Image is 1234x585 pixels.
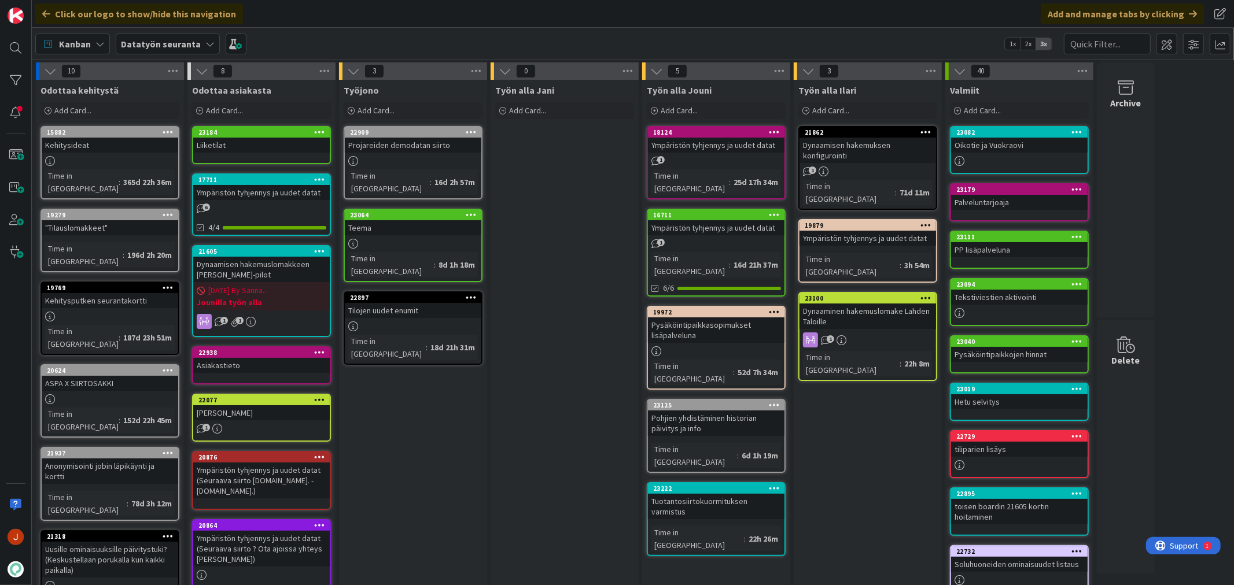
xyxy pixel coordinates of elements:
[193,246,330,257] div: 21605
[193,395,330,405] div: 22077
[648,138,784,153] div: Ympäristön tyhjennys ja uudet datat
[42,531,178,542] div: 21318
[1041,3,1204,24] div: Add and manage tabs by clicking
[45,325,119,350] div: Time in [GEOGRAPHIC_DATA]
[45,491,127,516] div: Time in [GEOGRAPHIC_DATA]
[648,127,784,153] div: 18124Ympäristön tyhjennys ja uudet datat
[193,175,330,200] div: 17711Ympäristön tyhjennys ja uudet datat
[812,105,849,116] span: Add Card...
[648,127,784,138] div: 18124
[729,258,731,271] span: :
[805,221,936,229] div: 19879
[198,128,330,136] div: 23184
[127,497,128,510] span: :
[193,395,330,420] div: 22077[PERSON_NAME]
[426,341,428,354] span: :
[901,259,933,272] div: 3h 54m
[951,279,1088,290] div: 23094
[956,233,1088,241] div: 23111
[951,127,1088,138] div: 23082
[951,488,1088,499] div: 22895
[647,126,786,199] a: 18124Ympäristön tyhjennys ja uudet datatTime in [GEOGRAPHIC_DATA]:25d 17h 34m
[60,5,63,14] div: 1
[648,483,784,519] div: 23222Tuotantosiirtokuormituksen varmistus
[40,282,179,355] a: 19769Kehitysputken seurantakorttiTime in [GEOGRAPHIC_DATA]:187d 23h 51m
[647,209,786,297] a: 16711Ympäristön tyhjennys ja uudet datatTime in [GEOGRAPHIC_DATA]:16d 21h 37m6/6
[42,448,178,458] div: 21937
[42,210,178,220] div: 19279
[59,37,91,51] span: Kanban
[430,176,432,188] span: :
[805,294,936,302] div: 23100
[951,279,1088,305] div: 23094Tekstiviestien aktivointi
[348,252,434,277] div: Time in [GEOGRAPHIC_DATA]
[8,561,24,577] img: avatar
[648,220,784,235] div: Ympäristön tyhjennys ja uudet datat
[45,242,123,268] div: Time in [GEOGRAPHIC_DATA]
[731,176,781,188] div: 25d 17h 34m
[128,497,175,510] div: 78d 3h 12m
[193,127,330,153] div: 23184Liiketilat
[951,242,1088,257] div: PP lisäpalveluna
[951,336,1088,347] div: 23040
[648,400,784,436] div: 23125Pohjien yhdistäminen historian päivitys ja info
[648,317,784,343] div: Pysäköintipaikkasopimukset lisäpalveluna
[798,84,856,96] span: Työn alla Ilari
[827,335,834,343] span: 1
[198,176,330,184] div: 17711
[951,184,1088,210] div: 23179Palveluntarjoaja
[803,253,900,278] div: Time in [GEOGRAPHIC_DATA]
[350,294,481,302] div: 22897
[208,284,268,297] span: [DATE] By Sanna...
[208,221,219,234] span: 4/4
[647,306,786,390] a: 19972Pysäköintipaikkasopimukset lisäpalvelunaTime in [GEOGRAPHIC_DATA]:52d 7h 34m
[193,452,330,498] div: 20876Ympäristön tyhjennys ja uudet datat (Seuraava siirto [DOMAIN_NAME]. - [DOMAIN_NAME].)
[803,351,900,376] div: Time in [GEOGRAPHIC_DATA]
[951,232,1088,242] div: 23111
[737,449,739,462] span: :
[951,347,1088,362] div: Pysäköintipaikkojen hinnat
[193,257,330,282] div: Dynaamisen hakemuslomakkeen [PERSON_NAME]-pilot
[42,127,178,138] div: 15882
[805,128,936,136] div: 21862
[964,105,1001,116] span: Add Card...
[45,169,119,195] div: Time in [GEOGRAPHIC_DATA]
[951,431,1088,442] div: 22729
[193,452,330,462] div: 20876
[192,84,271,96] span: Odottaa asiakasta
[42,293,178,308] div: Kehitysputken seurantakortti
[42,127,178,153] div: 15882Kehitysideat
[42,542,178,577] div: Uusille ominaisuuksille päivitystuki? (Keskustellaan porukalla kun kaikki paikalla)
[193,185,330,200] div: Ympäristön tyhjennys ja uudet datat
[729,176,731,188] span: :
[193,531,330,567] div: Ympäristön tyhjennys ja uudet datat (Seuraava siirto ? Ota ajoissa yhteys [PERSON_NAME])
[348,335,426,360] div: Time in [GEOGRAPHIC_DATA]
[42,220,178,235] div: "Tilauslomakkeet"
[1112,353,1140,367] div: Delete
[951,546,1088,572] div: 22732Soluhuoneiden ominaisuudet listaus
[951,290,1088,305] div: Tekstiviestien aktivointi
[900,259,901,272] span: :
[42,210,178,235] div: 19279"Tilauslomakkeet"
[653,484,784,493] div: 23222
[798,219,937,283] a: 19879Ympäristön tyhjennys ja uudet datatTime in [GEOGRAPHIC_DATA]:3h 54m
[668,64,687,78] span: 5
[657,239,665,246] span: 1
[950,383,1089,421] a: 23019Hetu selvitys
[800,303,936,329] div: Dynaaminen hakemuslomake Lahden Taloille
[1005,38,1021,50] span: 1x
[950,487,1089,536] a: 22895toisen boardin 21605 kortin hoitaminen
[61,64,81,78] span: 10
[901,357,933,370] div: 22h 8m
[647,84,712,96] span: Työn alla Jouni
[798,126,937,210] a: 21862Dynaamisen hakemuksen konfigurointiTime in [GEOGRAPHIC_DATA]:71d 11m
[651,443,737,468] div: Time in [GEOGRAPHIC_DATA]
[40,209,179,272] a: 19279"Tilauslomakkeet"Time in [GEOGRAPHIC_DATA]:196d 2h 20m
[1064,34,1151,54] input: Quick Filter...
[509,105,546,116] span: Add Card...
[364,64,384,78] span: 3
[42,365,178,376] div: 20624
[956,385,1088,393] div: 23019
[344,291,482,365] a: 22897Tilojen uudet enumitTime in [GEOGRAPHIC_DATA]:18d 21h 31m
[35,3,243,24] div: Click our logo to show/hide this navigation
